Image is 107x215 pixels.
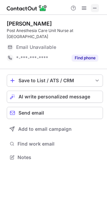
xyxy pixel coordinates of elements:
img: ContactOut v5.3.10 [7,4,47,12]
button: Reveal Button [72,55,98,61]
button: AI write personalized message [7,91,103,103]
span: Add to email campaign [18,126,72,132]
span: Send email [19,110,44,116]
span: Email Unavailable [16,44,56,50]
button: Find work email [7,139,103,149]
div: [PERSON_NAME] [7,20,52,27]
button: Add to email campaign [7,123,103,135]
div: Save to List / ATS / CRM [19,78,91,83]
div: Post Anesthesia Care Unit Nurse at [GEOGRAPHIC_DATA] [7,28,103,40]
button: Notes [7,153,103,162]
span: AI write personalized message [19,94,90,99]
span: Notes [17,154,100,160]
span: Find work email [17,141,100,147]
button: save-profile-one-click [7,74,103,87]
button: Send email [7,107,103,119]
